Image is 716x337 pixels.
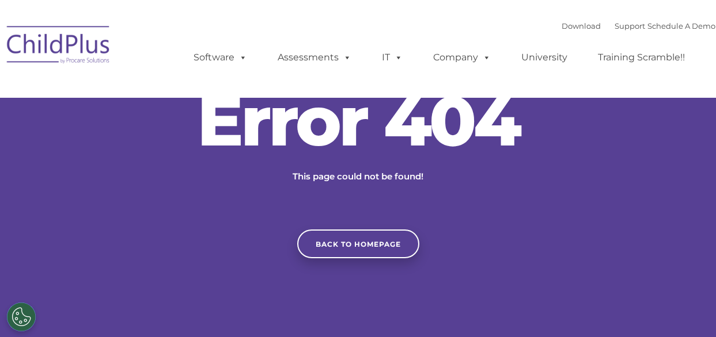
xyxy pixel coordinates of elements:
[182,46,259,69] a: Software
[370,46,414,69] a: IT
[297,229,419,258] a: Back to homepage
[237,170,479,183] p: This page could not be found!
[647,21,715,30] a: Schedule A Demo
[7,302,36,331] button: Cookies Settings
[422,46,502,69] a: Company
[1,18,116,75] img: ChildPlus by Procare Solutions
[266,46,363,69] a: Assessments
[510,46,579,69] a: University
[586,46,696,69] a: Training Scramble!!
[185,86,531,155] h2: Error 404
[562,21,601,30] a: Download
[615,21,645,30] a: Support
[562,21,715,30] font: |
